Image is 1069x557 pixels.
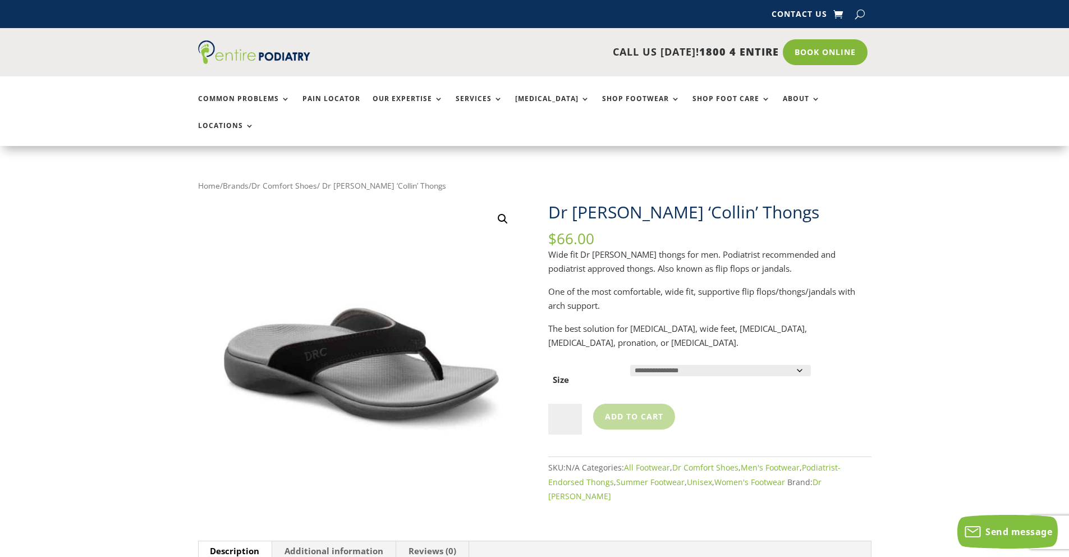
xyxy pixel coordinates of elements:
[616,477,685,487] a: Summer Footwear
[198,122,254,146] a: Locations
[624,462,670,473] a: All Footwear
[548,285,871,322] p: One of the most comfortable, wide fit, supportive flip flops/thongs/jandals with arch support.
[493,209,513,229] a: View full-screen image gallery
[302,95,360,119] a: Pain Locator
[692,95,770,119] a: Shop Foot Care
[593,404,675,430] button: Add to cart
[699,45,779,58] span: 1800 4 ENTIRE
[198,95,290,119] a: Common Problems
[548,229,594,249] bdi: 66.00
[548,462,580,473] span: SKU:
[714,477,785,487] a: Women's Footwear
[687,477,712,487] a: Unisex
[772,10,827,22] a: Contact Us
[548,200,871,232] h1: Dr [PERSON_NAME] ‘Collin’ Thongs
[198,55,310,66] a: Entire Podiatry
[515,95,590,119] a: [MEDICAL_DATA]
[198,179,871,193] nav: Breadcrumb
[373,95,443,119] a: Our Expertise
[985,526,1052,538] span: Send message
[957,515,1058,549] button: Send message
[251,180,317,191] a: Dr Comfort Shoes
[672,462,738,473] a: Dr Comfort Shoes
[223,180,249,191] a: Brands
[741,462,800,473] a: Men's Footwear
[548,462,841,487] a: Podiatrist-Endorsed Thongs
[783,95,820,119] a: About
[553,374,569,385] label: Size
[566,462,580,473] span: N/A
[602,95,680,119] a: Shop Footwear
[548,322,871,350] p: The best solution for [MEDICAL_DATA], wide feet, [MEDICAL_DATA], [MEDICAL_DATA], pronation, or [M...
[198,180,220,191] a: Home
[198,40,310,64] img: logo (1)
[456,95,503,119] a: Services
[548,229,557,249] span: $
[548,404,582,435] input: Product quantity
[548,462,841,487] span: Categories: , , , , , ,
[548,248,871,285] p: Wide fit Dr [PERSON_NAME] thongs for men. Podiatrist recommended and podiatrist approved thongs. ...
[783,39,868,65] a: Book Online
[354,45,779,60] p: CALL US [DATE]!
